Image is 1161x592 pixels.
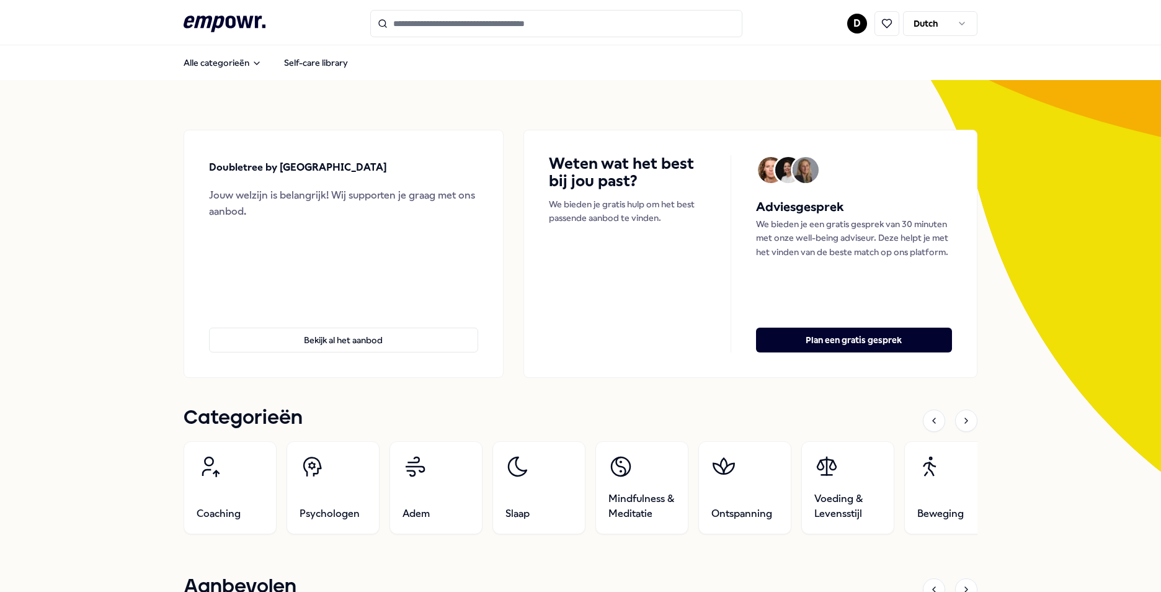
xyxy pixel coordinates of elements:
span: Slaap [505,506,530,521]
a: Bekijk al het aanbod [209,308,478,352]
nav: Main [174,50,358,75]
a: Ontspanning [698,441,791,534]
h1: Categorieën [184,403,303,434]
img: Avatar [758,157,784,183]
img: Avatar [793,157,819,183]
a: Self-care library [274,50,358,75]
p: Doubletree by [GEOGRAPHIC_DATA] [209,159,387,176]
img: Avatar [775,157,801,183]
p: We bieden je een gratis gesprek van 30 minuten met onze well-being adviseur. Deze helpt je met he... [756,217,952,259]
p: We bieden je gratis hulp om het best passende aanbod te vinden. [549,197,706,225]
span: Psychologen [300,506,360,521]
h5: Adviesgesprek [756,197,952,217]
button: Alle categorieën [174,50,272,75]
span: Beweging [917,506,964,521]
button: Bekijk al het aanbod [209,328,478,352]
span: Ontspanning [711,506,772,521]
a: Coaching [184,441,277,534]
div: Jouw welzijn is belangrijk! Wij supporten je graag met ons aanbod. [209,187,478,219]
span: Voeding & Levensstijl [814,491,881,521]
span: Mindfulness & Meditatie [608,491,675,521]
input: Search for products, categories or subcategories [370,10,742,37]
h4: Weten wat het best bij jou past? [549,155,706,190]
a: Voeding & Levensstijl [801,441,894,534]
a: Adem [389,441,483,534]
span: Adem [403,506,430,521]
button: D [847,14,867,34]
button: Plan een gratis gesprek [756,328,952,352]
a: Beweging [904,441,997,534]
a: Mindfulness & Meditatie [595,441,688,534]
a: Slaap [492,441,585,534]
span: Coaching [197,506,241,521]
a: Psychologen [287,441,380,534]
